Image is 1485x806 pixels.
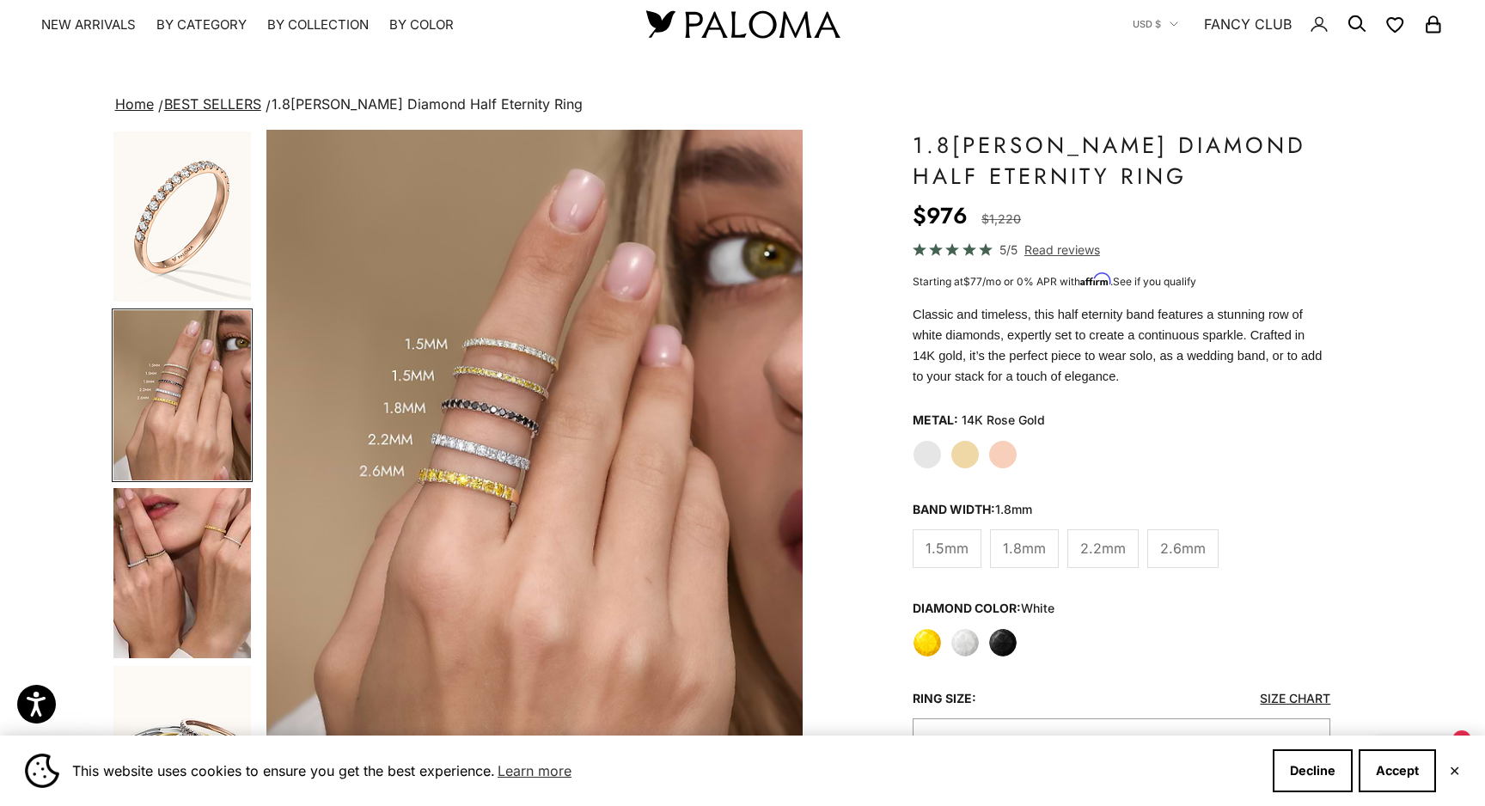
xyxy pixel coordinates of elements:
nav: Primary navigation [41,16,605,34]
span: Classic and timeless, this half eternity band features a stunning row of white diamonds, expertly... [913,308,1322,383]
legend: Metal: [913,407,958,433]
img: #YellowGold #WhiteGold #RoseGold [266,130,803,792]
button: 9.5 [913,718,1330,766]
img: Cookie banner [25,754,59,788]
span: 1.8mm [1003,537,1046,559]
a: Home [115,95,154,113]
span: Read reviews [1024,240,1100,260]
span: 1.8[PERSON_NAME] Diamond Half Eternity Ring [272,95,583,113]
legend: Band Width: [913,497,1032,522]
a: NEW ARRIVALS [41,16,136,34]
button: Go to item 4 [112,308,253,482]
img: #YellowGold #WhiteGold #RoseGold [113,310,251,480]
a: 5/5 Read reviews [913,240,1330,260]
button: Decline [1273,749,1353,792]
legend: Diamond Color: [913,595,1054,621]
variant-option-value: white [1021,601,1054,615]
summary: By Category [156,16,247,34]
button: Go to item 2 [112,130,253,303]
a: BEST SELLERS [164,95,261,113]
span: Starting at /mo or 0% APR with . [913,275,1196,288]
span: 9.5 [926,735,944,749]
span: 5/5 [999,240,1017,260]
a: Learn more [495,758,574,784]
span: Affirm [1080,273,1110,286]
variant-option-value: 14K Rose Gold [962,407,1045,433]
nav: breadcrumbs [112,93,1374,117]
span: USD $ [1133,16,1161,32]
summary: By Collection [267,16,369,34]
span: $77 [963,275,982,288]
img: #YellowGold #WhiteGold #RoseGold [113,488,251,658]
span: This website uses cookies to ensure you get the best experience. [72,758,1259,784]
compare-at-price: $1,220 [981,209,1021,229]
h1: 1.8[PERSON_NAME] Diamond Half Eternity Ring [913,130,1330,192]
sale-price: $976 [913,198,968,233]
span: 1.5mm [926,537,969,559]
summary: By Color [389,16,454,34]
a: See if you qualify - Learn more about Affirm Financing (opens in modal) [1113,275,1196,288]
span: 2.6mm [1160,537,1206,559]
legend: Ring Size: [913,686,976,711]
button: Close [1449,766,1460,776]
img: #RoseGold [113,131,251,302]
button: Go to item 5 [112,486,253,660]
div: Item 4 of 22 [266,130,803,792]
button: Accept [1359,749,1436,792]
variant-option-value: 1.8mm [995,502,1032,516]
button: USD $ [1133,16,1178,32]
a: Size Chart [1260,691,1330,705]
span: 2.2mm [1080,537,1126,559]
a: FANCY CLUB [1204,13,1292,35]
